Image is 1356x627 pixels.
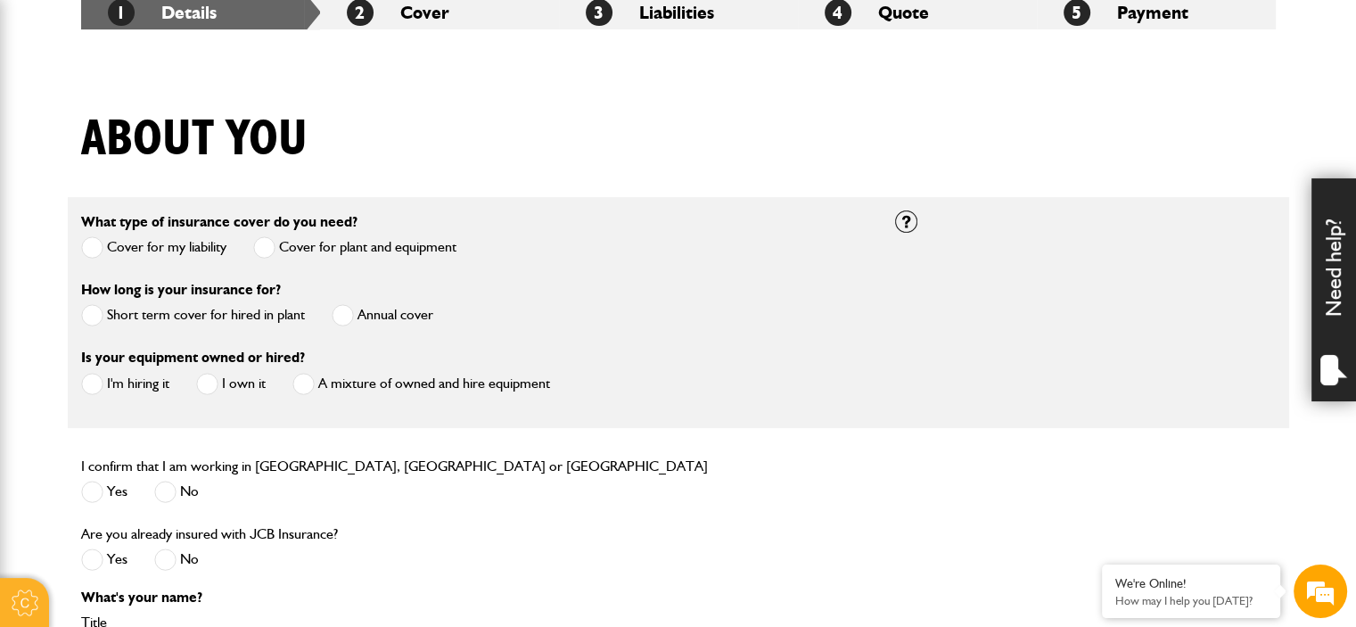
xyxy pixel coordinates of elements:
[154,481,199,503] label: No
[81,590,868,605] p: What's your name?
[292,373,550,395] label: A mixture of owned and hire equipment
[196,373,266,395] label: I own it
[81,527,338,541] label: Are you already insured with JCB Insurance?
[1115,594,1267,607] p: How may I help you today?
[81,481,127,503] label: Yes
[81,304,305,326] label: Short term cover for hired in plant
[81,236,226,259] label: Cover for my liability
[81,549,127,571] label: Yes
[154,549,199,571] label: No
[81,459,708,474] label: I confirm that I am working in [GEOGRAPHIC_DATA], [GEOGRAPHIC_DATA] or [GEOGRAPHIC_DATA]
[81,373,169,395] label: I'm hiring it
[81,215,357,229] label: What type of insurance cover do you need?
[81,110,308,169] h1: About you
[253,236,456,259] label: Cover for plant and equipment
[1115,576,1267,591] div: We're Online!
[81,351,305,365] label: Is your equipment owned or hired?
[1311,178,1356,401] div: Need help?
[81,283,281,297] label: How long is your insurance for?
[332,304,433,326] label: Annual cover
